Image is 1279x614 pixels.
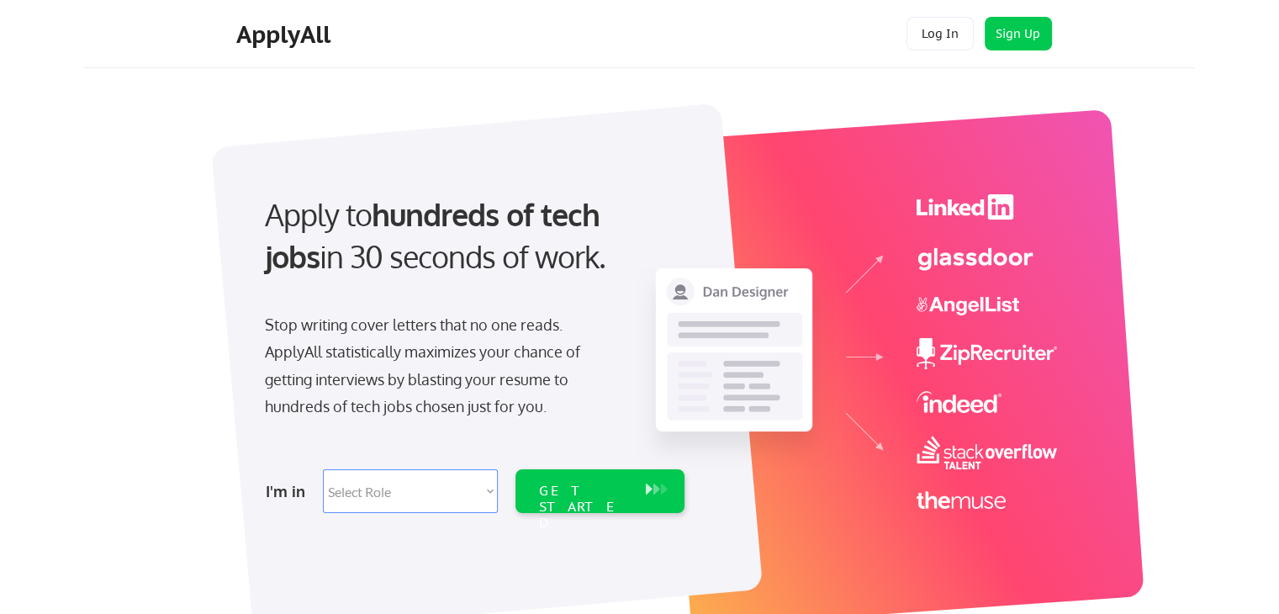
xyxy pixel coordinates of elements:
[539,483,629,532] div: GET STARTED
[265,311,610,421] div: Stop writing cover letters that no one reads. ApplyAll statistically maximizes your chance of get...
[266,478,313,505] div: I'm in
[265,193,678,278] div: Apply to in 30 seconds of work.
[236,20,336,49] div: ApplyAll
[906,17,974,50] button: Log In
[265,195,607,275] strong: hundreds of tech jobs
[985,17,1052,50] button: Sign Up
